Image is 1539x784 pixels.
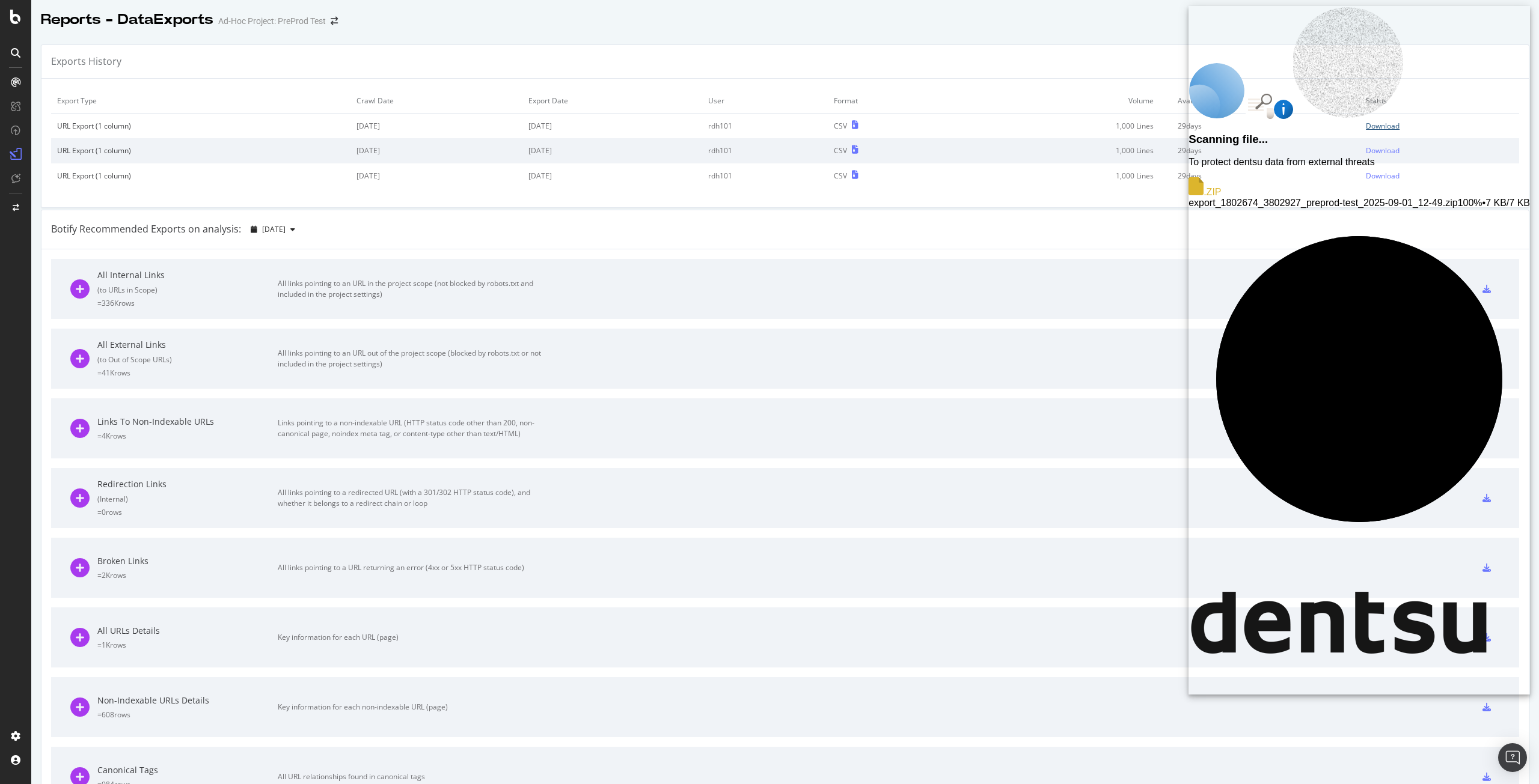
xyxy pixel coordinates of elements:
div: All links pointing to a redirected URL (with a 301/302 HTTP status code), and whether it belongs ... [278,487,548,509]
div: All Internal Links [97,269,278,281]
div: ( to Out of Scope URLs ) [97,354,278,365]
div: All External Links [97,339,278,351]
div: Canonical Tags [97,764,278,776]
div: Open Intercom Messenger [1498,743,1527,772]
td: [DATE] [522,114,703,139]
td: rdh101 [702,114,828,139]
div: Botify Recommended Exports on analysis: [51,222,241,236]
div: Links To Non-Indexable URLs [97,416,278,428]
td: rdh101 [702,138,828,163]
div: csv-export [1482,703,1491,711]
td: Crawl Date [350,88,522,114]
td: Export Date [522,88,703,114]
div: Exports History [51,55,121,68]
td: rdh101 [702,163,828,188]
div: Key information for each non-indexable URL (page) [278,702,548,713]
div: All links pointing to an URL out of the project scope (blocked by robots.txt or not included in t... [278,348,548,369]
div: ( Internal ) [97,494,278,504]
td: [DATE] [350,138,522,163]
div: Ad-Hoc Project: PreProd Test [218,15,326,27]
div: Redirection Links [97,478,278,490]
div: URL Export (1 column) [57,121,344,131]
td: Export Type [51,88,350,114]
div: Links pointing to a non-indexable URL (HTTP status code other than 200, non-canonical page, noind... [278,418,548,439]
div: = 4K rows [97,431,278,441]
td: [DATE] [522,163,703,188]
td: [DATE] [350,163,522,188]
div: Reports - DataExports [41,10,213,30]
div: = 336K rows [97,298,278,308]
td: 1,000 Lines [956,114,1172,139]
div: All links pointing to an URL in the project scope (not blocked by robots.txt and included in the ... [278,278,548,300]
td: 1,000 Lines [956,138,1172,163]
div: CSV [834,145,847,156]
div: ( to URLs in Scope ) [97,285,278,295]
td: Volume [956,88,1172,114]
div: Non-Indexable URLs Details [97,694,278,707]
td: 29 days [1172,138,1360,163]
div: csv-export [1482,773,1491,781]
div: All URL relationships found in canonical tags [278,771,548,782]
div: All links pointing to a URL returning an error (4xx or 5xx HTTP status code) [278,562,548,573]
div: Key information for each URL (page) [278,632,548,643]
div: CSV [834,171,847,181]
div: = 1K rows [97,640,278,650]
td: Format [828,88,955,114]
button: [DATE] [246,220,300,239]
div: = 2K rows [97,570,278,580]
td: [DATE] [522,138,703,163]
div: = 608 rows [97,710,278,720]
div: URL Export (1 column) [57,145,344,156]
td: 29 days [1172,114,1360,139]
td: Available for [1172,88,1360,114]
div: Broken Links [97,555,278,567]
td: 1,000 Lines [956,163,1172,188]
td: User [702,88,828,114]
td: [DATE] [350,114,522,139]
td: 29 days [1172,163,1360,188]
div: CSV [834,121,847,131]
div: URL Export (1 column) [57,171,344,181]
div: All URLs Details [97,625,278,637]
div: = 0 rows [97,507,278,517]
div: = 41K rows [97,368,278,378]
span: 2025 Jun. 27th [262,224,286,234]
div: arrow-right-arrow-left [331,17,338,25]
